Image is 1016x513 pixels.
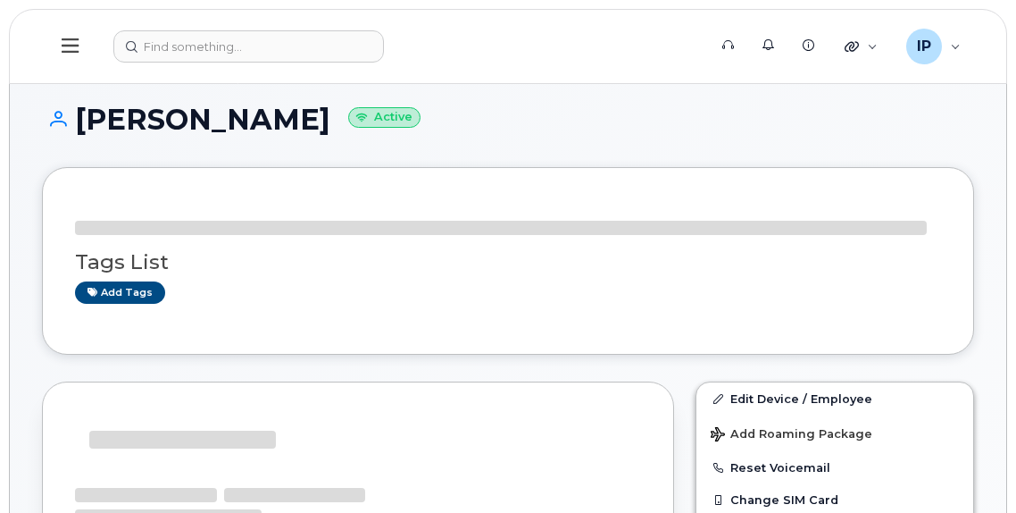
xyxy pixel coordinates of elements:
h1: [PERSON_NAME] [42,104,974,135]
a: Add tags [75,282,165,304]
small: Active [348,107,421,128]
span: Add Roaming Package [711,427,872,444]
button: Reset Voicemail [696,451,973,484]
h3: Tags List [75,251,941,273]
a: Edit Device / Employee [696,383,973,415]
button: Add Roaming Package [696,415,973,451]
